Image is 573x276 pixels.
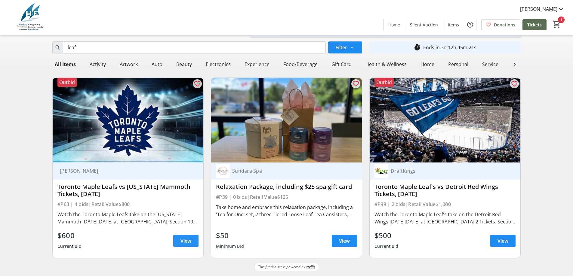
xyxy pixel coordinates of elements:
div: #P99 | 2 bids | Retail Value $1,000 [374,200,516,208]
div: Ends in 3d 12h 45m 21s [423,44,476,51]
span: Filter [335,44,347,51]
img: Sundara Spa [216,164,230,178]
img: Trellis Logo [307,265,315,269]
div: Experience [242,58,272,70]
div: $600 [57,230,82,241]
div: $500 [374,230,399,241]
span: Items [448,22,459,28]
img: DraftKings [374,164,388,178]
div: #P39 | 0 bids | Retail Value $125 [216,193,357,201]
div: [PERSON_NAME] [57,168,191,174]
span: [PERSON_NAME] [520,5,557,13]
button: Filter [328,41,362,53]
img: Relaxation Package, including $25 spa gift card [211,78,362,162]
div: Food/Beverage [281,58,320,70]
a: Home [384,19,405,30]
a: Silent Auction [405,19,443,30]
a: Tickets [522,19,547,30]
div: Home [418,58,437,70]
mat-icon: favorite_outline [352,80,359,87]
div: Electronics [203,58,233,70]
div: Outbid [374,78,394,87]
div: Watch the Toronto Maple Leaf's take on the Detroit Red Wings [DATE][DATE] at [GEOGRAPHIC_DATA] 2 ... [374,211,516,225]
div: Health & Wellness [363,58,409,70]
div: All Items [52,58,78,70]
a: View [173,235,199,247]
span: Silent Auction [410,22,438,28]
div: Relaxation Package, including $25 spa gift card [216,183,357,190]
div: #P63 | 4 bids | Retail Value $800 [57,200,199,208]
div: Toronto Maple Leafs vs [US_STATE] Mammoth Tickets, [DATE] [57,183,199,198]
div: $50 [216,230,244,241]
a: View [490,235,516,247]
span: Home [388,22,400,28]
a: Items [443,19,464,30]
div: Activity [87,58,108,70]
div: DraftKings [388,168,508,174]
a: Donations [481,19,520,30]
button: Cart [551,19,562,30]
div: Toronto Maple Leaf's vs Detroit Red Wings Tickets, [DATE] [374,183,516,198]
span: This fundraiser is powered by [258,264,305,270]
img: Toronto Maple Leaf's vs Detroit Red Wings Tickets, October 13 [370,78,520,162]
div: Take home and embrace this relaxation package, including a 'Tea for One' set, 2 three Tiered Loos... [216,204,357,218]
div: Service [480,58,501,70]
span: View [180,237,191,244]
span: Tickets [527,22,542,28]
div: Outbid [57,78,77,87]
button: [PERSON_NAME] [515,4,569,14]
div: Artwork [117,58,140,70]
span: View [498,237,508,244]
div: Current Bid [57,241,82,252]
div: Watch the Toronto Maple Leafs take on the [US_STATE] Mammoth [DATE][DATE] at [GEOGRAPHIC_DATA]. S... [57,211,199,225]
div: Sundara Spa [230,168,350,174]
div: Auto [149,58,165,70]
img: Georgian Bay General Hospital Foundation's Logo [4,2,57,32]
input: Try searching by item name, number, or sponsor [63,41,326,53]
div: Beauty [174,58,194,70]
div: Minimum Bid [216,241,244,252]
div: Current Bid [374,241,399,252]
span: Donations [494,22,515,28]
div: Personal [446,58,471,70]
button: Help [464,19,476,31]
a: View [332,235,357,247]
mat-icon: favorite_outline [511,80,518,87]
div: Gift Card [329,58,354,70]
mat-icon: timer_outline [414,44,421,51]
img: Toronto Maple Leafs vs Utah Mammoth Tickets, November 5 [53,78,203,162]
mat-icon: favorite_outline [194,80,201,87]
span: View [339,237,350,244]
